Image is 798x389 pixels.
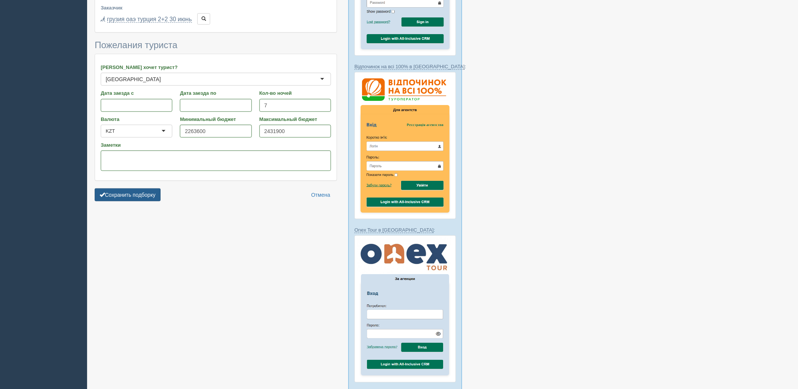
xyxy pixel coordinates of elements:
p: : [354,226,456,234]
div: [GEOGRAPHIC_DATA] [106,75,161,83]
div: KZT [106,127,115,135]
img: onex-tour-%D0%BB%D0%BE%D0%B3%D0%B8%D0%BD-%D1%87%D0%B5%D1%80%D0%B5%D0%B7-%D1%81%D1%80%D0%BC-%D0%B4... [354,235,456,383]
a: Onex Tour в [GEOGRAPHIC_DATA] [354,227,434,233]
label: Дата заезда с [101,89,172,97]
button: Сохранить подборку [95,188,161,201]
a: Відпочинок на всі 100% в [GEOGRAPHIC_DATA] [354,64,465,70]
a: Отмена [306,188,335,201]
label: Дата заезда по [180,89,251,97]
label: Кол-во ночей [259,89,331,97]
label: [PERSON_NAME] хочет турист? [101,64,331,71]
p: : [354,63,456,70]
input: 7-10 или 7,10,14 [259,99,331,112]
label: Максимальный бюджет [259,116,331,123]
label: Заметки [101,141,331,149]
img: %D0%B2%D1%96%D0%B4%D0%BF%D0%BE%D1%87%D0%B8%D0%BD%D0%BE%D0%BA-%D0%BD%D0%B0-%D0%B2%D1%81%D1%96-100-... [354,72,456,219]
label: Валюта [101,116,172,123]
label: Минимальный бюджет [180,116,251,123]
span: Пожелания туриста [95,40,177,50]
label: Заказчик [101,4,331,11]
a: грузия оаэ турция 2+2 30 июнь [107,16,192,23]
